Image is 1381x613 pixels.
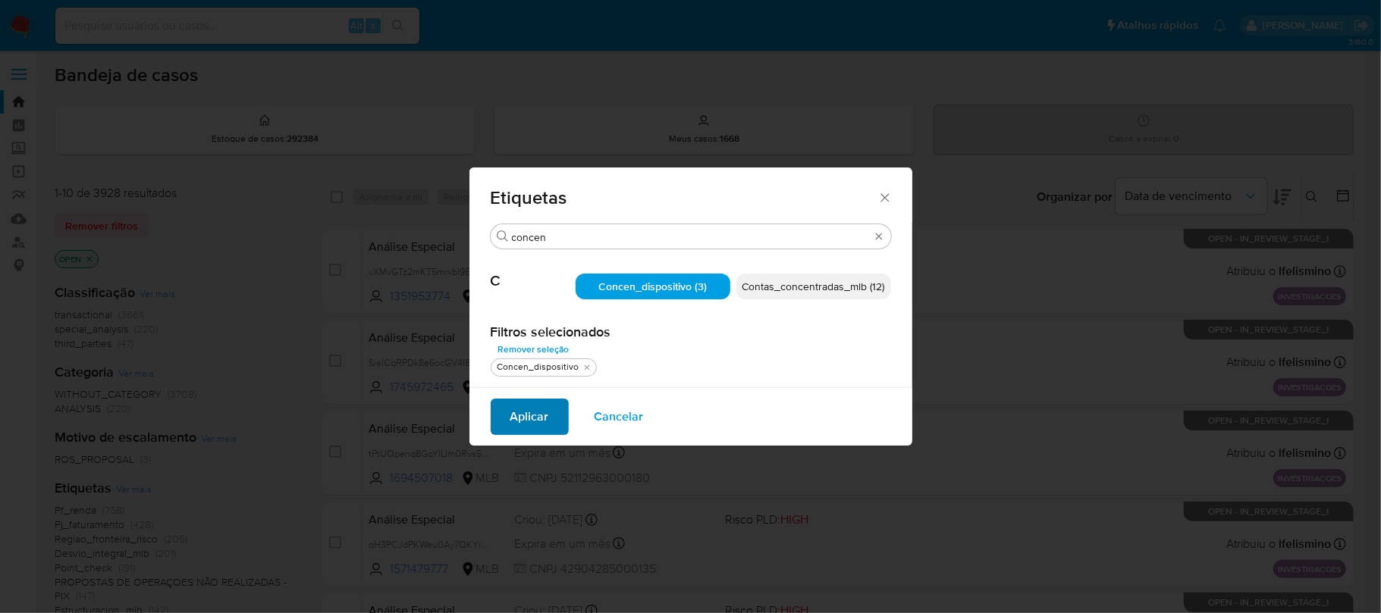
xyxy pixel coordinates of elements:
[595,400,644,433] span: Cancelar
[877,190,891,204] button: Fechar
[491,340,577,358] button: Remover seleção
[598,279,707,294] span: Concen_dispositivo (3)
[512,230,870,244] input: Filtro de pesquisa
[491,324,891,340] h2: Filtros selecionados
[494,361,582,374] div: Concen_dispositivo
[575,399,664,435] button: Cancelar
[581,361,593,374] button: quitar Concen_dispositivo
[742,279,885,294] span: Contas_concentradas_mlb (12)
[491,189,878,207] span: Etiquetas
[491,399,569,435] button: Aplicar
[873,230,885,242] button: Borrar
[576,274,730,299] div: Concen_dispositivo (3)
[497,230,509,242] button: Buscar
[510,400,549,433] span: Aplicar
[498,342,570,357] span: Remover seleção
[491,249,576,290] span: C
[736,274,891,299] div: Contas_concentradas_mlb (12)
